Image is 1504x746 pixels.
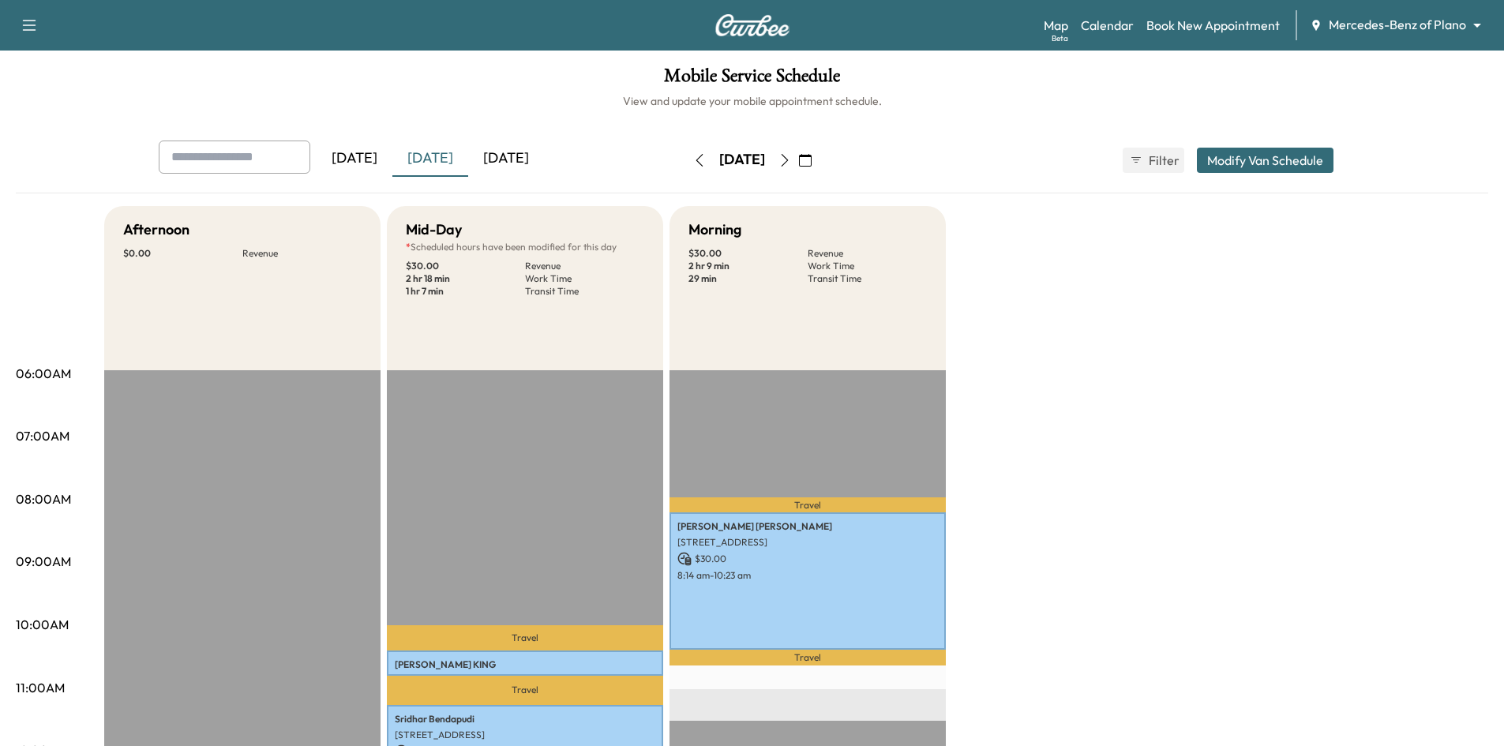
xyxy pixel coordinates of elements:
[406,285,525,298] p: 1 hr 7 min
[669,497,946,512] p: Travel
[123,219,189,241] h5: Afternoon
[1052,32,1068,44] div: Beta
[808,260,927,272] p: Work Time
[677,569,938,582] p: 8:14 am - 10:23 am
[395,674,655,687] p: [STREET_ADDRESS]
[1044,16,1068,35] a: MapBeta
[395,713,655,725] p: Sridhar Bendapudi
[406,241,644,253] p: Scheduled hours have been modified for this day
[242,247,362,260] p: Revenue
[395,658,655,671] p: [PERSON_NAME] KING
[406,272,525,285] p: 2 hr 18 min
[525,285,644,298] p: Transit Time
[714,14,790,36] img: Curbee Logo
[406,219,462,241] h5: Mid-Day
[688,260,808,272] p: 2 hr 9 min
[123,247,242,260] p: $ 0.00
[16,615,69,634] p: 10:00AM
[688,247,808,260] p: $ 30.00
[677,552,938,566] p: $ 30.00
[16,364,71,383] p: 06:00AM
[669,650,946,665] p: Travel
[688,219,741,241] h5: Morning
[525,272,644,285] p: Work Time
[677,536,938,549] p: [STREET_ADDRESS]
[1123,148,1184,173] button: Filter
[808,272,927,285] p: Transit Time
[1146,16,1280,35] a: Book New Appointment
[16,93,1488,109] h6: View and update your mobile appointment schedule.
[1149,151,1177,170] span: Filter
[719,150,765,170] div: [DATE]
[387,676,663,704] p: Travel
[406,260,525,272] p: $ 30.00
[16,426,69,445] p: 07:00AM
[16,552,71,571] p: 09:00AM
[688,272,808,285] p: 29 min
[395,729,655,741] p: [STREET_ADDRESS]
[317,141,392,177] div: [DATE]
[1081,16,1134,35] a: Calendar
[525,260,644,272] p: Revenue
[1329,16,1466,34] span: Mercedes-Benz of Plano
[387,625,663,650] p: Travel
[808,247,927,260] p: Revenue
[1197,148,1333,173] button: Modify Van Schedule
[468,141,544,177] div: [DATE]
[16,678,65,697] p: 11:00AM
[392,141,468,177] div: [DATE]
[16,489,71,508] p: 08:00AM
[16,66,1488,93] h1: Mobile Service Schedule
[677,520,938,533] p: [PERSON_NAME] [PERSON_NAME]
